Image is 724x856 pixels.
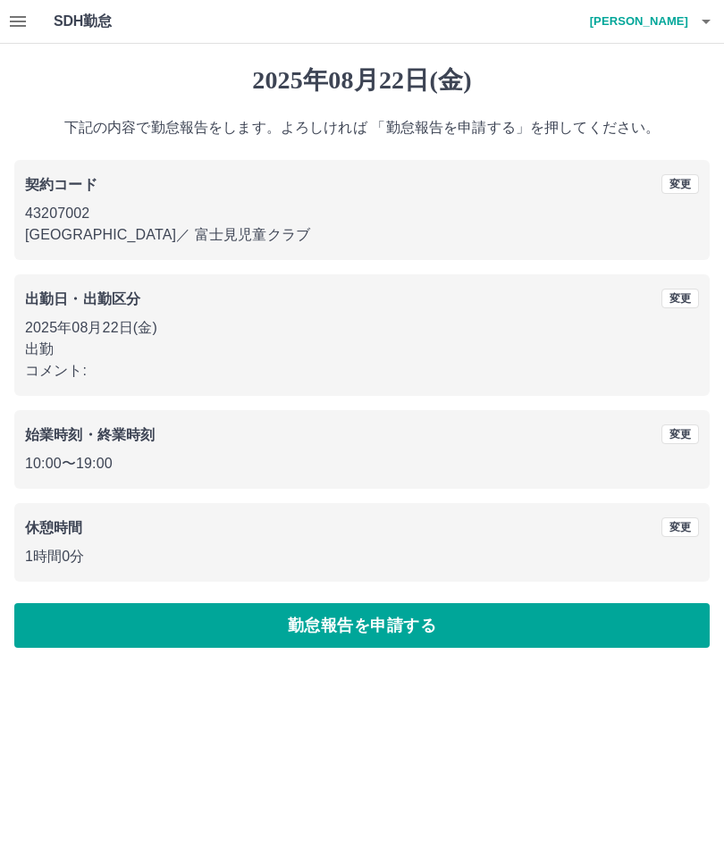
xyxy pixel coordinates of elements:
button: 変更 [661,424,699,444]
h1: 2025年08月22日(金) [14,65,710,96]
p: 43207002 [25,203,699,224]
b: 始業時刻・終業時刻 [25,427,155,442]
p: 下記の内容で勤怠報告をします。よろしければ 「勤怠報告を申請する」を押してください。 [14,117,710,138]
b: 出勤日・出勤区分 [25,291,140,306]
p: コメント: [25,360,699,382]
b: 休憩時間 [25,520,83,535]
p: [GEOGRAPHIC_DATA] ／ 富士見児童クラブ [25,224,699,246]
button: 変更 [661,517,699,537]
p: 2025年08月22日(金) [25,317,699,339]
p: 1時間0分 [25,546,699,567]
b: 契約コード [25,177,97,192]
p: 10:00 〜 19:00 [25,453,699,474]
button: 変更 [661,289,699,308]
button: 変更 [661,174,699,194]
button: 勤怠報告を申請する [14,603,710,648]
p: 出勤 [25,339,699,360]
